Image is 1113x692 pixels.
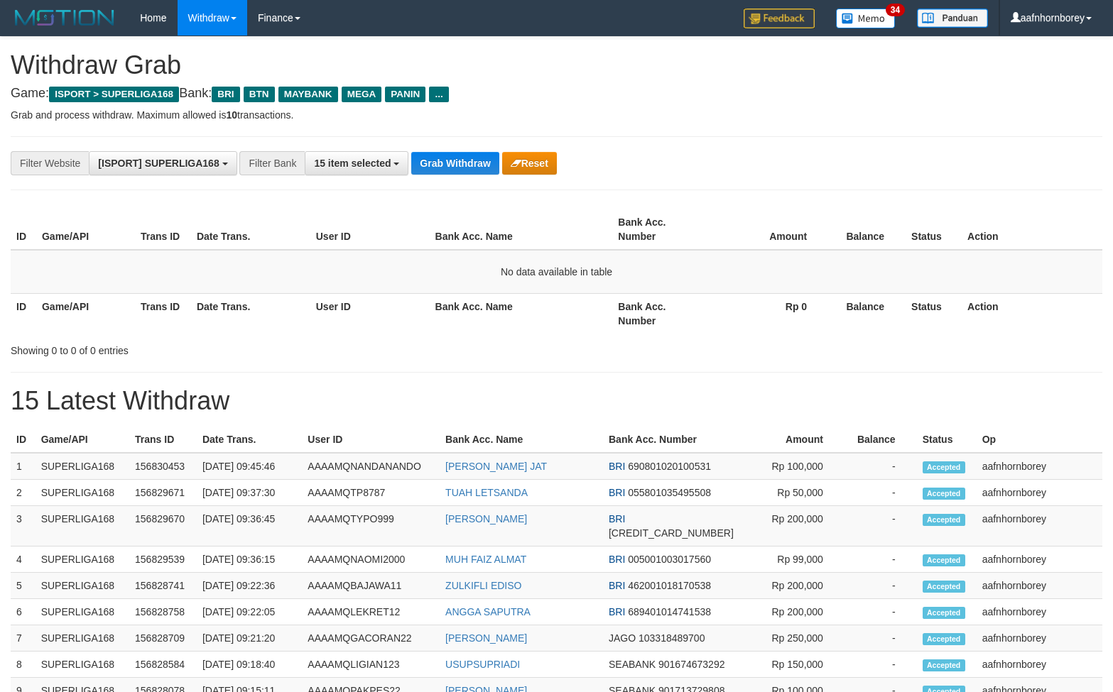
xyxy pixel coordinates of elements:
[609,632,636,644] span: JAGO
[739,506,845,547] td: Rp 200,000
[226,109,237,121] strong: 10
[302,453,440,480] td: AAAAMQNANDANANDO
[445,632,527,644] a: [PERSON_NAME]
[129,506,197,547] td: 156829670
[197,599,302,625] td: [DATE] 09:22:05
[11,87,1102,101] h4: Game: Bank:
[440,427,603,453] th: Bank Acc. Name
[886,4,905,16] span: 34
[845,625,917,652] td: -
[302,480,440,506] td: AAAAMQTP8787
[11,427,36,453] th: ID
[302,625,440,652] td: AAAAMQGACORAN22
[739,573,845,599] td: Rp 200,000
[977,547,1102,573] td: aafnhornborey
[962,293,1102,334] th: Action
[197,573,302,599] td: [DATE] 09:22:36
[135,293,191,334] th: Trans ID
[197,652,302,678] td: [DATE] 09:18:40
[445,554,526,565] a: MUH FAIZ ALMAT
[828,209,906,250] th: Balance
[845,547,917,573] td: -
[845,480,917,506] td: -
[739,625,845,652] td: Rp 250,000
[711,209,828,250] th: Amount
[711,293,828,334] th: Rp 0
[923,514,965,526] span: Accepted
[430,293,613,334] th: Bank Acc. Name
[302,427,440,453] th: User ID
[36,547,129,573] td: SUPERLIGA168
[49,87,179,102] span: ISPORT > SUPERLIGA168
[628,487,711,498] span: Copy 055801035495508 to clipboard
[135,209,191,250] th: Trans ID
[430,209,613,250] th: Bank Acc. Name
[11,547,36,573] td: 4
[305,151,408,175] button: 15 item selected
[923,554,965,566] span: Accepted
[129,599,197,625] td: 156828758
[977,625,1102,652] td: aafnhornborey
[917,9,988,28] img: panduan.png
[11,506,36,547] td: 3
[739,547,845,573] td: Rp 99,000
[36,209,135,250] th: Game/API
[11,599,36,625] td: 6
[212,87,239,102] span: BRI
[977,652,1102,678] td: aafnhornborey
[129,480,197,506] td: 156829671
[639,632,705,644] span: Copy 103318489700 to clipboard
[845,427,917,453] th: Balance
[739,652,845,678] td: Rp 150,000
[11,151,89,175] div: Filter Website
[603,427,739,453] th: Bank Acc. Number
[11,51,1102,79] h1: Withdraw Grab
[36,427,129,453] th: Game/API
[278,87,338,102] span: MAYBANK
[828,293,906,334] th: Balance
[197,453,302,480] td: [DATE] 09:45:46
[445,487,528,498] a: TUAH LETSANDA
[36,480,129,506] td: SUPERLIGA168
[302,547,440,573] td: AAAAMQNAOMI2000
[445,461,547,472] a: [PERSON_NAME] JAT
[502,152,557,175] button: Reset
[977,573,1102,599] td: aafnhornborey
[962,209,1102,250] th: Action
[906,209,962,250] th: Status
[310,293,430,334] th: User ID
[302,599,440,625] td: AAAAMQLEKRET12
[445,513,527,525] a: [PERSON_NAME]
[11,250,1102,294] td: No data available in table
[739,453,845,480] td: Rp 100,000
[977,506,1102,547] td: aafnhornborey
[11,209,36,250] th: ID
[197,547,302,573] td: [DATE] 09:36:15
[739,599,845,625] td: Rp 200,000
[744,9,815,28] img: Feedback.jpg
[129,652,197,678] td: 156828584
[845,573,917,599] td: -
[385,87,425,102] span: PANIN
[923,633,965,645] span: Accepted
[845,453,917,480] td: -
[129,427,197,453] th: Trans ID
[36,573,129,599] td: SUPERLIGA168
[36,599,129,625] td: SUPERLIGA168
[906,293,962,334] th: Status
[923,581,965,593] span: Accepted
[977,599,1102,625] td: aafnhornborey
[191,293,310,334] th: Date Trans.
[739,427,845,453] th: Amount
[36,293,135,334] th: Game/API
[191,209,310,250] th: Date Trans.
[445,606,531,617] a: ANGGA SAPUTRA
[609,554,625,565] span: BRI
[917,427,977,453] th: Status
[197,625,302,652] td: [DATE] 09:21:20
[11,480,36,506] td: 2
[36,652,129,678] td: SUPERLIGA168
[923,461,965,473] span: Accepted
[411,152,499,175] button: Grab Withdraw
[302,652,440,678] td: AAAAMQLIGIAN123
